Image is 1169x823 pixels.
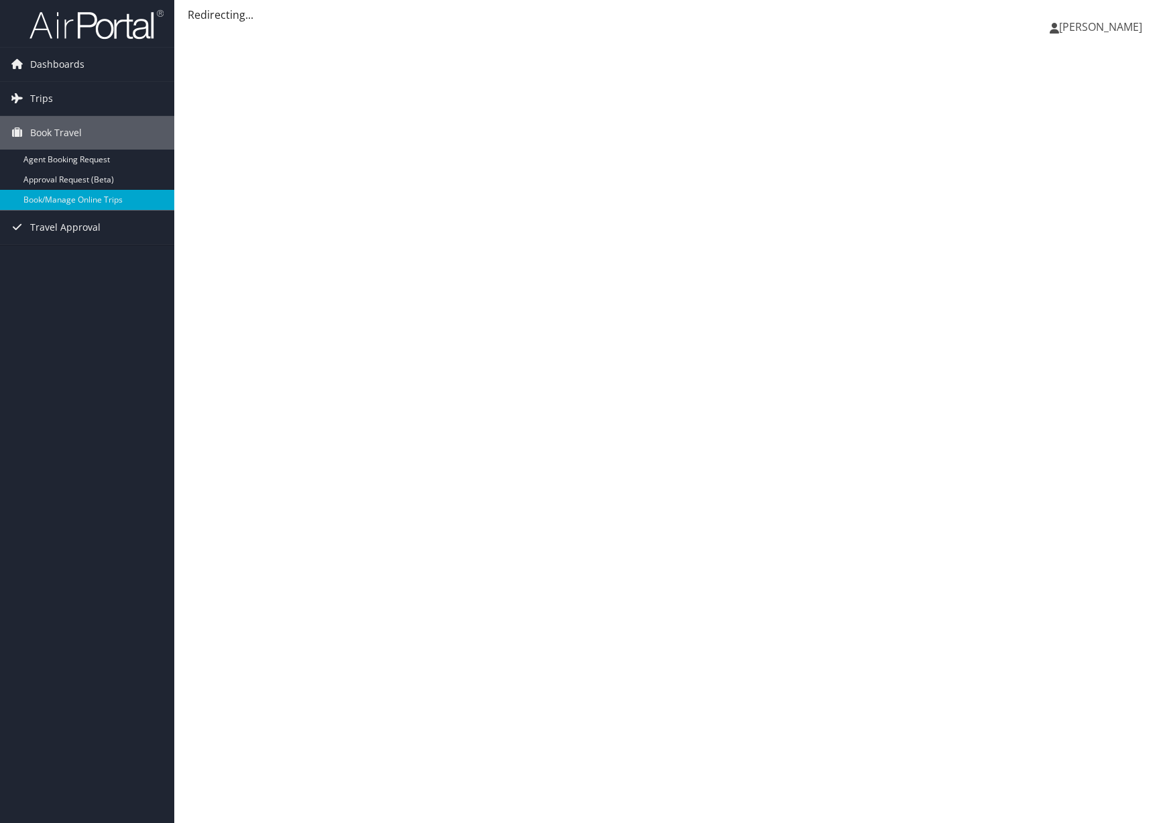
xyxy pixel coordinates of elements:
span: [PERSON_NAME] [1059,19,1142,34]
span: Book Travel [30,116,82,150]
span: Trips [30,82,53,115]
div: Redirecting... [188,7,1156,23]
a: [PERSON_NAME] [1050,7,1156,47]
span: Dashboards [30,48,84,81]
img: airportal-logo.png [29,9,164,40]
span: Travel Approval [30,211,101,244]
